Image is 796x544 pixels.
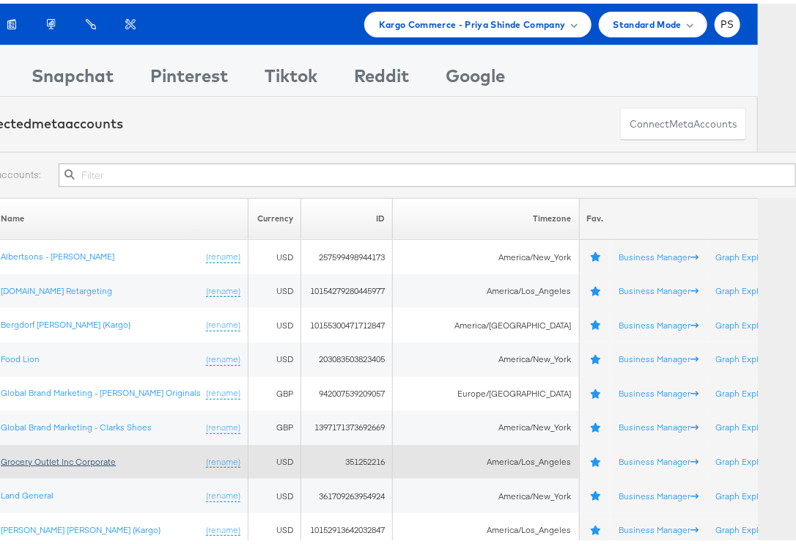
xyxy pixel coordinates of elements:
a: Graph Explorer [715,487,783,498]
a: Business Manager [619,521,699,532]
a: Business Manager [619,418,699,429]
span: Standard Mode [613,13,682,29]
a: Bergdorf [PERSON_NAME] (Kargo) [1,315,130,326]
td: America/Los_Angeles [393,441,579,476]
td: 351252216 [301,441,393,476]
td: 257599498944173 [301,236,393,271]
td: USD [248,441,301,476]
span: meta [669,114,693,128]
td: USD [248,510,301,544]
th: Currency [248,194,301,236]
a: Graph Explorer [715,418,783,429]
span: meta [32,111,65,128]
span: PS [721,16,734,26]
td: USD [248,271,301,305]
td: America/New_York [393,407,579,441]
a: Land General [1,486,54,497]
a: (rename) [206,282,240,294]
a: Business Manager [619,282,699,293]
a: Graph Explorer [715,248,783,259]
a: (rename) [206,418,240,430]
a: Business Manager [619,487,699,498]
span: Kargo Commerce - Priya Shinde Company [379,13,566,29]
a: Business Manager [619,452,699,463]
td: America/New_York [393,339,579,373]
a: Graph Explorer [715,282,783,293]
a: (rename) [206,315,240,328]
div: Reddit [354,59,409,92]
a: Business Manager [619,384,699,395]
td: Europe/[GEOGRAPHIC_DATA] [393,373,579,408]
th: ID [301,194,393,236]
td: 361709263954924 [301,475,393,510]
a: Graph Explorer [715,521,783,532]
a: Food Lion [1,350,40,361]
a: Graph Explorer [715,316,783,327]
a: (rename) [206,383,240,396]
td: USD [248,304,301,339]
a: Business Manager [619,350,699,361]
td: 1397171373692669 [301,407,393,441]
a: Graph Explorer [715,350,783,361]
div: Google [446,59,505,92]
a: (rename) [206,452,240,465]
td: 10152913642032847 [301,510,393,544]
a: (rename) [206,350,240,362]
td: America/Los_Angeles [393,510,579,544]
a: Business Manager [619,248,699,259]
a: (rename) [206,247,240,260]
div: Pinterest [150,59,228,92]
a: Graph Explorer [715,384,783,395]
a: Grocery Outlet Inc Corporate [1,452,116,463]
td: GBP [248,407,301,441]
a: (rename) [206,486,240,499]
a: Business Manager [619,316,699,327]
a: Global Brand Marketing - Clarks Shoes [1,418,152,429]
td: USD [248,236,301,271]
td: 203083503823405 [301,339,393,373]
a: (rename) [206,521,240,533]
td: GBP [248,373,301,408]
div: Tiktok [265,59,317,92]
button: ConnectmetaAccounts [620,104,746,137]
input: Filter [59,160,796,183]
a: Global Brand Marketing - [PERSON_NAME] Originals [1,383,201,394]
td: 10154279280445977 [301,271,393,305]
td: 942007539209057 [301,373,393,408]
td: America/New_York [393,236,579,271]
th: Timezone [393,194,579,236]
a: Graph Explorer [715,452,783,463]
td: America/[GEOGRAPHIC_DATA] [393,304,579,339]
td: America/Los_Angeles [393,271,579,305]
td: USD [248,475,301,510]
a: [PERSON_NAME] [PERSON_NAME] (Kargo) [1,521,161,532]
a: [DOMAIN_NAME] Retargeting [1,282,112,293]
td: USD [248,339,301,373]
a: Albertsons - [PERSON_NAME] [1,247,114,258]
div: Snapchat [32,59,114,92]
td: 10155300471712847 [301,304,393,339]
td: America/New_York [393,475,579,510]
